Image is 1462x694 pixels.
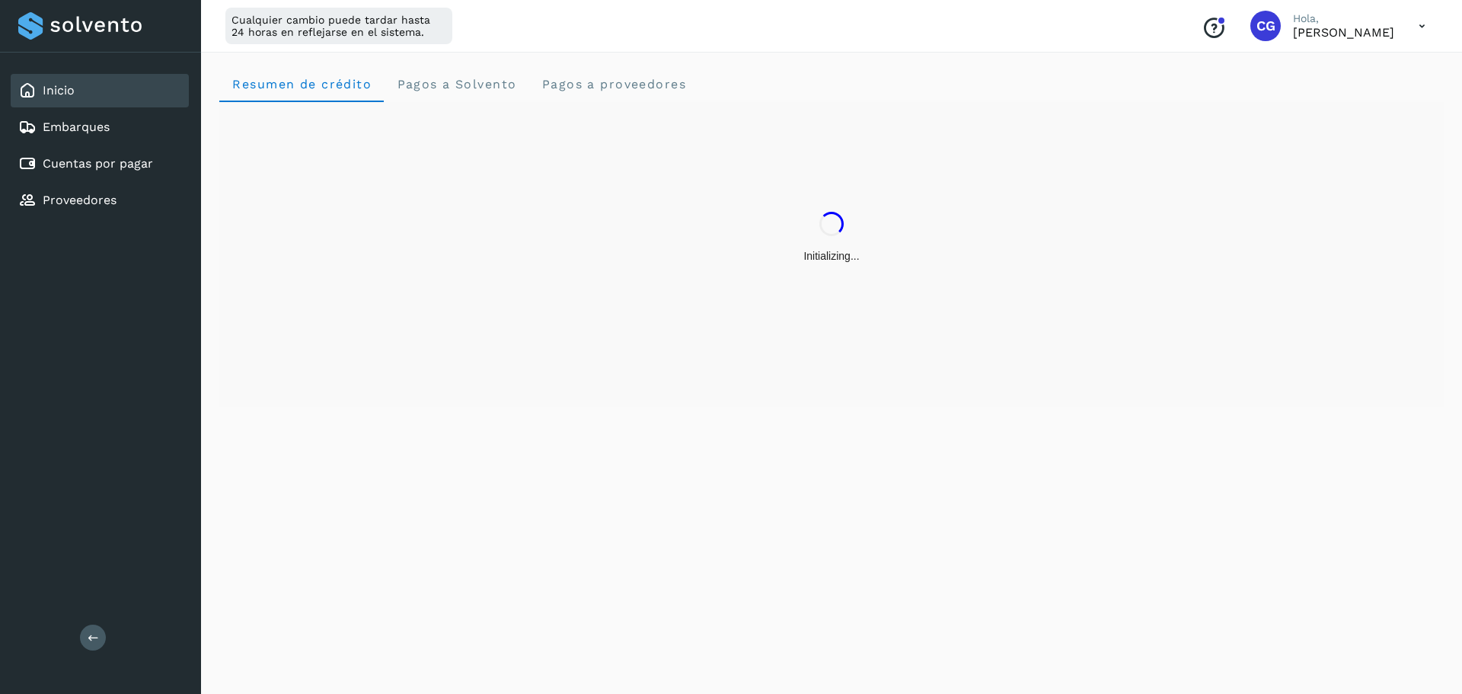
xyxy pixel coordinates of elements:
a: Proveedores [43,193,117,207]
div: Cualquier cambio puede tardar hasta 24 horas en reflejarse en el sistema. [225,8,452,44]
p: Hola, [1293,12,1394,25]
div: Proveedores [11,184,189,217]
span: Pagos a proveedores [541,77,686,91]
div: Inicio [11,74,189,107]
p: Carlos Gomez Martinez [1293,25,1394,40]
span: Resumen de crédito [231,77,372,91]
a: Cuentas por pagar [43,156,153,171]
div: Embarques [11,110,189,144]
span: Pagos a Solvento [396,77,516,91]
div: Cuentas por pagar [11,147,189,181]
a: Embarques [43,120,110,134]
a: Inicio [43,83,75,98]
